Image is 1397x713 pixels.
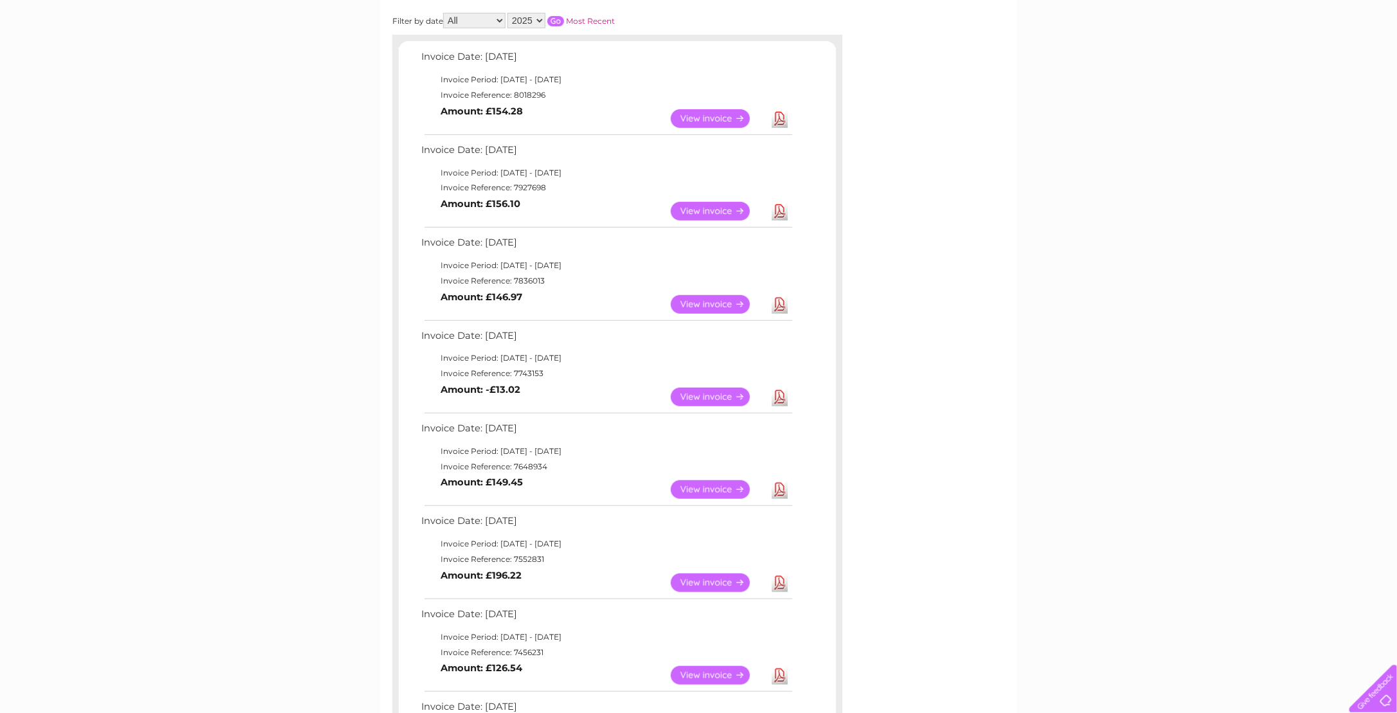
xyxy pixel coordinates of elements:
[671,388,765,406] a: View
[418,536,794,552] td: Invoice Period: [DATE] - [DATE]
[772,202,788,221] a: Download
[418,645,794,660] td: Invoice Reference: 7456231
[772,388,788,406] a: Download
[418,165,794,181] td: Invoice Period: [DATE] - [DATE]
[671,109,765,128] a: View
[1239,55,1277,64] a: Telecoms
[772,666,788,685] a: Download
[441,198,520,210] b: Amount: £156.10
[1203,55,1231,64] a: Energy
[418,141,794,165] td: Invoice Date: [DATE]
[418,366,794,381] td: Invoice Reference: 7743153
[418,327,794,351] td: Invoice Date: [DATE]
[418,606,794,629] td: Invoice Date: [DATE]
[671,202,765,221] a: View
[772,295,788,314] a: Download
[418,350,794,366] td: Invoice Period: [DATE] - [DATE]
[418,87,794,103] td: Invoice Reference: 8018296
[1171,55,1195,64] a: Water
[418,273,794,289] td: Invoice Reference: 7836013
[566,16,615,26] a: Most Recent
[418,459,794,474] td: Invoice Reference: 7648934
[418,72,794,87] td: Invoice Period: [DATE] - [DATE]
[441,570,522,581] b: Amount: £196.22
[1355,55,1385,64] a: Log out
[671,295,765,314] a: View
[671,573,765,592] a: View
[441,662,522,674] b: Amount: £126.54
[418,629,794,645] td: Invoice Period: [DATE] - [DATE]
[418,420,794,444] td: Invoice Date: [DATE]
[1155,6,1243,23] a: 0333 014 3131
[418,180,794,195] td: Invoice Reference: 7927698
[418,234,794,258] td: Invoice Date: [DATE]
[418,48,794,72] td: Invoice Date: [DATE]
[418,512,794,536] td: Invoice Date: [DATE]
[1311,55,1343,64] a: Contact
[772,480,788,499] a: Download
[772,109,788,128] a: Download
[49,33,114,73] img: logo.png
[418,258,794,273] td: Invoice Period: [DATE] - [DATE]
[772,573,788,592] a: Download
[1285,55,1304,64] a: Blog
[441,476,523,488] b: Amount: £149.45
[392,13,730,28] div: Filter by date
[441,105,523,117] b: Amount: £154.28
[418,552,794,567] td: Invoice Reference: 7552831
[671,666,765,685] a: View
[418,444,794,459] td: Invoice Period: [DATE] - [DATE]
[671,480,765,499] a: View
[441,384,520,395] b: Amount: -£13.02
[396,7,1003,62] div: Clear Business is a trading name of Verastar Limited (registered in [GEOGRAPHIC_DATA] No. 3667643...
[441,291,522,303] b: Amount: £146.97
